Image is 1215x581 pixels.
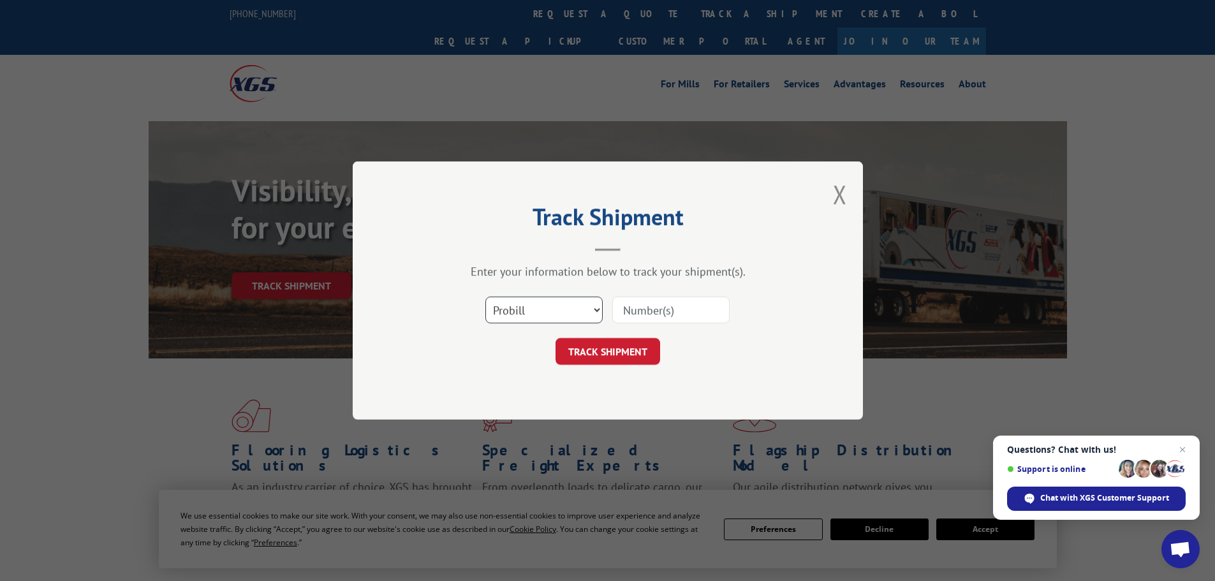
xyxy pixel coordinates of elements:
[1040,492,1169,504] span: Chat with XGS Customer Support
[1161,530,1200,568] div: Open chat
[556,338,660,365] button: TRACK SHIPMENT
[833,177,847,211] button: Close modal
[1007,487,1186,511] div: Chat with XGS Customer Support
[612,297,730,323] input: Number(s)
[1175,442,1190,457] span: Close chat
[416,208,799,232] h2: Track Shipment
[416,264,799,279] div: Enter your information below to track your shipment(s).
[1007,445,1186,455] span: Questions? Chat with us!
[1007,464,1114,474] span: Support is online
